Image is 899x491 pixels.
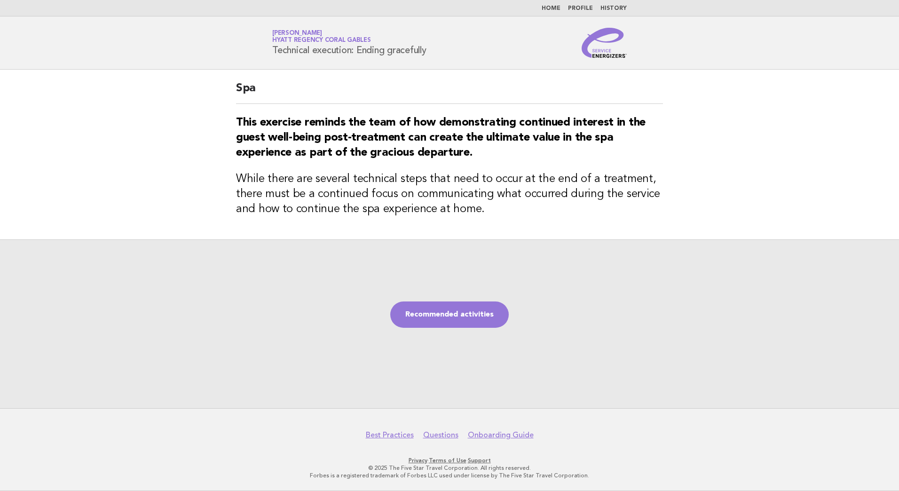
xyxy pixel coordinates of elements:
[423,430,458,440] a: Questions
[162,457,737,464] p: · ·
[468,430,534,440] a: Onboarding Guide
[468,457,491,464] a: Support
[568,6,593,11] a: Profile
[272,30,371,43] a: [PERSON_NAME]Hyatt Regency Coral Gables
[236,172,663,217] h3: While there are several technical steps that need to occur at the end of a treatment, there must ...
[366,430,414,440] a: Best Practices
[582,28,627,58] img: Service Energizers
[429,457,466,464] a: Terms of Use
[236,117,646,158] strong: This exercise reminds the team of how demonstrating continued interest in the guest well-being po...
[162,464,737,472] p: © 2025 The Five Star Travel Corporation. All rights reserved.
[542,6,560,11] a: Home
[409,457,427,464] a: Privacy
[390,301,509,328] a: Recommended activities
[600,6,627,11] a: History
[272,31,426,55] h1: Technical execution: Ending gracefully
[272,38,371,44] span: Hyatt Regency Coral Gables
[162,472,737,479] p: Forbes is a registered trademark of Forbes LLC used under license by The Five Star Travel Corpora...
[236,81,663,104] h2: Spa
